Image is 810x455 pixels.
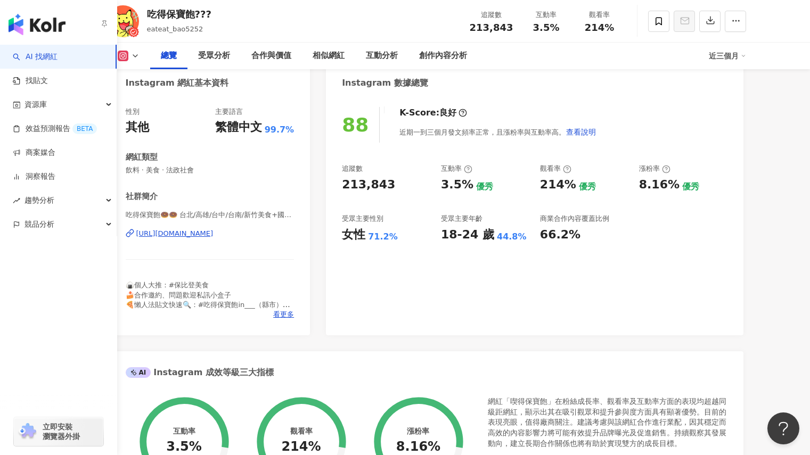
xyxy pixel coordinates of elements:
[682,181,699,193] div: 優秀
[13,171,55,182] a: 洞察報告
[419,49,467,62] div: 創作內容分析
[24,212,54,236] span: 競品分析
[342,177,395,193] div: 213,843
[639,164,670,173] div: 漲粉率
[441,227,494,243] div: 18-24 歲
[342,214,383,224] div: 受眾主要性別
[540,214,609,224] div: 商業合作內容覆蓋比例
[441,177,473,193] div: 3.5%
[126,367,151,378] div: AI
[126,152,158,163] div: 網紅類型
[166,440,202,454] div: 3.5%
[126,367,274,378] div: Instagram 成效等級三大指標
[407,427,429,435] div: 漲粉率
[13,52,58,62] a: searchAI 找網紅
[470,10,513,20] div: 追蹤數
[540,227,580,243] div: 66.2%
[526,10,567,20] div: 互動率
[396,440,440,454] div: 8.16%
[24,93,47,117] span: 資源庫
[107,5,139,37] img: KOL Avatar
[540,164,571,173] div: 觀看率
[13,197,20,204] span: rise
[251,49,291,62] div: 合作與價值
[9,14,66,35] img: logo
[136,229,214,238] div: [URL][DOMAIN_NAME]
[126,166,294,175] span: 飲料 · 美食 · 法政社會
[566,128,596,136] span: 查看說明
[290,427,313,435] div: 觀看率
[126,210,294,220] span: 吃得保寶飽🍩🍩 台北/高雄/台中/台南/新竹美食+國外旅遊 | eateat_bao5252
[126,281,290,337] span: 🍙個人大推：#保比登美食 🍰合作邀約、問題歡迎私訊小盒子 🍕懶人法貼文快速🔍：#吃得保寶飽in___（縣市） #吃得保寶飽in台北 #吃得保寶飽in高雄 #吃得保寶飽in新北 #吃得保寶飽in台...
[639,177,680,193] div: 8.16%
[24,188,54,212] span: 趨勢分析
[13,123,97,134] a: 效益預測報告BETA
[215,119,262,136] div: 繁體中文
[198,49,230,62] div: 受眾分析
[265,124,294,136] span: 99.7%
[13,76,48,86] a: 找貼文
[439,107,456,119] div: 良好
[366,49,398,62] div: 互動分析
[533,22,560,33] span: 3.5%
[342,227,365,243] div: 女性
[585,22,615,33] span: 214%
[342,77,428,89] div: Instagram 數據總覽
[173,427,195,435] div: 互動率
[342,114,369,136] div: 88
[540,177,576,193] div: 214%
[17,423,38,440] img: chrome extension
[342,164,363,173] div: 追蹤數
[399,107,467,119] div: K-Score :
[126,229,294,238] a: [URL][DOMAIN_NAME]
[147,7,211,21] div: 吃得保寶飽???
[273,310,294,319] span: 看更多
[281,440,321,454] div: 214%
[161,49,177,62] div: 總覽
[147,25,203,33] span: eateat_bao5252
[126,191,158,202] div: 社群簡介
[399,121,596,143] div: 近期一到三個月發文頻率正常，且漲粉率與互動率高。
[488,396,727,449] div: 網紅「喫得保寶飽」在粉絲成長率、觀看率及互動率方面的表現均超越同級距網紅，顯示出其在吸引觀眾和提升參與度方面具有顯著優勢。目前的表現亮眼，值得廠商關注。建議考慮與該網紅合作進行業配，因其穩定而高...
[470,22,513,33] span: 213,843
[579,10,620,20] div: 觀看率
[566,121,596,143] button: 查看說明
[709,47,746,64] div: 近三個月
[14,417,103,446] a: chrome extension立即安裝 瀏覽器外掛
[313,49,345,62] div: 相似網紅
[579,181,596,193] div: 優秀
[441,164,472,173] div: 互動率
[441,214,482,224] div: 受眾主要年齡
[126,107,140,117] div: 性別
[497,231,527,243] div: 44.8%
[43,422,80,441] span: 立即安裝 瀏覽器外掛
[368,231,398,243] div: 71.2%
[126,77,229,89] div: Instagram 網紅基本資料
[13,147,55,158] a: 商案媒合
[476,181,493,193] div: 優秀
[126,119,149,136] div: 其他
[215,107,243,117] div: 主要語言
[767,412,799,444] iframe: Help Scout Beacon - Open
